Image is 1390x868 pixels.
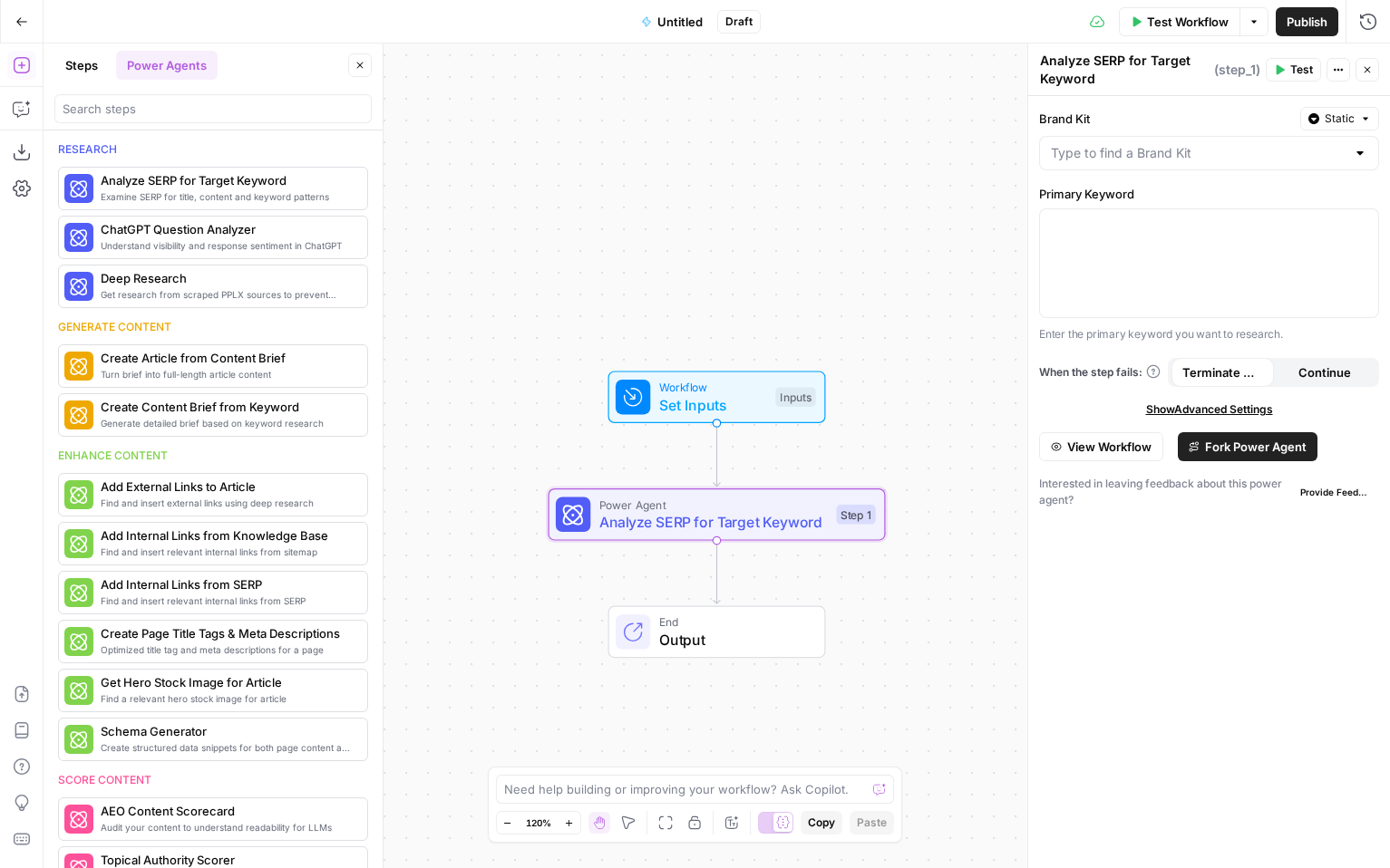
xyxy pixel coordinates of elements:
span: Provide Feedback [1300,485,1372,499]
span: Draft [725,14,753,30]
button: Test Workflow [1119,7,1239,36]
span: Publish [1287,13,1327,31]
button: Static [1300,107,1379,130]
span: Test [1290,62,1313,78]
span: Paste [857,815,887,831]
button: Continue [1274,358,1376,387]
div: EndOutput [549,606,886,659]
g: Edge from step_1 to end [714,541,720,604]
span: Terminate Workflow [1182,363,1263,381]
span: Show Advanced Settings [1146,401,1273,418]
span: Power Agent [599,496,828,513]
label: Brand Kit [1039,110,1293,128]
span: Optimized title tag and meta descriptions for a page [101,642,353,657]
a: When the step fails: [1039,364,1161,381]
div: WorkflowSet InputsInputs [549,371,886,423]
div: Enhance content [58,448,368,464]
span: AEO Content Scorecard [101,802,353,820]
span: Find and insert relevant internal links from sitemap [101,545,353,559]
span: Generate detailed brief based on keyword research [101,416,353,430]
button: Publish [1276,7,1338,36]
span: ChatGPT Question Analyzer [101,220,353,238]
span: Turn brief into full-length article content [101,367,353,381]
button: Steps [54,51,109,80]
input: Search steps [63,100,364,118]
span: Schema Generator [101,722,353,740]
span: Continue [1298,363,1351,381]
span: Test Workflow [1147,13,1229,31]
button: Untitled [630,7,714,36]
span: Analyze SERP for Target Keyword [101,171,353,189]
label: Primary Keyword [1039,185,1379,203]
g: Edge from start to step_1 [714,423,720,487]
div: Generate content [58,319,368,335]
span: Workflow [659,379,767,396]
span: End [659,613,807,631]
span: Create Page Title Tags & Meta Descriptions [101,624,353,642]
input: Type to find a Brand Kit [1051,144,1346,162]
span: Get research from scraped PPLX sources to prevent source [MEDICAL_DATA] [101,287,353,302]
span: Examine SERP for title, content and keyword patterns [101,189,353,204]
span: View Workflow [1067,438,1152,456]
span: Untitled [657,13,703,31]
span: Find a relevant hero stock image for article [101,691,353,706]
div: Power AgentAnalyze SERP for Target KeywordStep 1 [549,488,886,541]
span: Find and insert external links using deep research [101,496,353,510]
span: Output [659,629,807,651]
span: Understand visibility and response sentiment in ChatGPT [101,238,353,253]
span: Set Inputs [659,394,767,416]
p: Enter the primary keyword you want to research. [1039,325,1379,343]
span: Create Content Brief from Keyword [101,398,353,416]
span: Find and insert relevant internal links from SERP [101,593,353,608]
span: Create structured data snippets for both page content and images [101,740,353,755]
span: 120% [526,815,551,830]
button: Test [1266,58,1321,82]
span: Fork Power Agent [1205,438,1307,456]
div: Interested in leaving feedback about this power agent? [1039,476,1379,508]
div: Score content [58,772,368,788]
span: Create Article from Content Brief [101,349,353,367]
button: Fork Power Agent [1178,432,1317,461]
span: Add Internal Links from SERP [101,575,353,593]
button: View Workflow [1039,432,1163,461]
span: Get Hero Stock Image for Article [101,673,353,691]
button: Paste [850,811,894,834]
span: ( step_1 ) [1214,61,1260,79]
span: Copy [808,815,835,831]
button: Provide Feedback [1293,481,1379,503]
div: Step 1 [837,505,876,525]
span: Add Internal Links from Knowledge Base [101,526,353,545]
span: Audit your content to understand readability for LLMs [101,820,353,834]
span: Add External Links to Article [101,477,353,496]
span: Deep Research [101,269,353,287]
span: Static [1325,111,1355,127]
textarea: Analyze SERP for Target Keyword [1040,52,1210,88]
div: Research [58,141,368,158]
button: Power Agents [116,51,218,80]
div: Inputs [775,387,815,407]
span: Analyze SERP for Target Keyword [599,511,828,533]
button: Copy [801,811,842,834]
